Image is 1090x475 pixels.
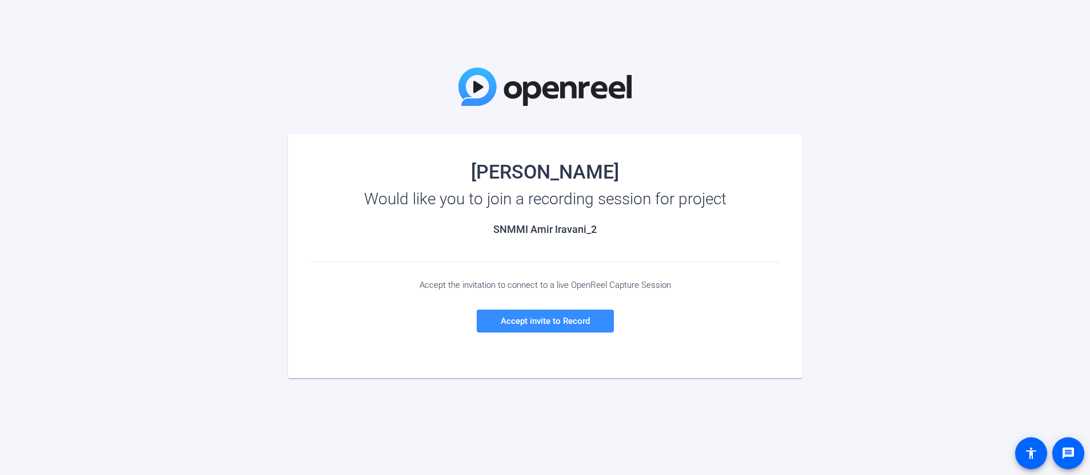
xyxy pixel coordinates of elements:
div: Would like you to join a recording session for project [311,190,780,208]
div: Accept the invitation to connect to a live OpenReel Capture Session [311,280,780,290]
img: OpenReel Logo [458,68,632,106]
span: Accept invite to Record [501,316,590,326]
h2: SNMMI Amir Iravani_2 [311,223,780,236]
a: Accept invite to Record [477,310,614,332]
div: [PERSON_NAME] [311,163,780,181]
mat-icon: accessibility [1024,446,1038,460]
mat-icon: message [1061,446,1075,460]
